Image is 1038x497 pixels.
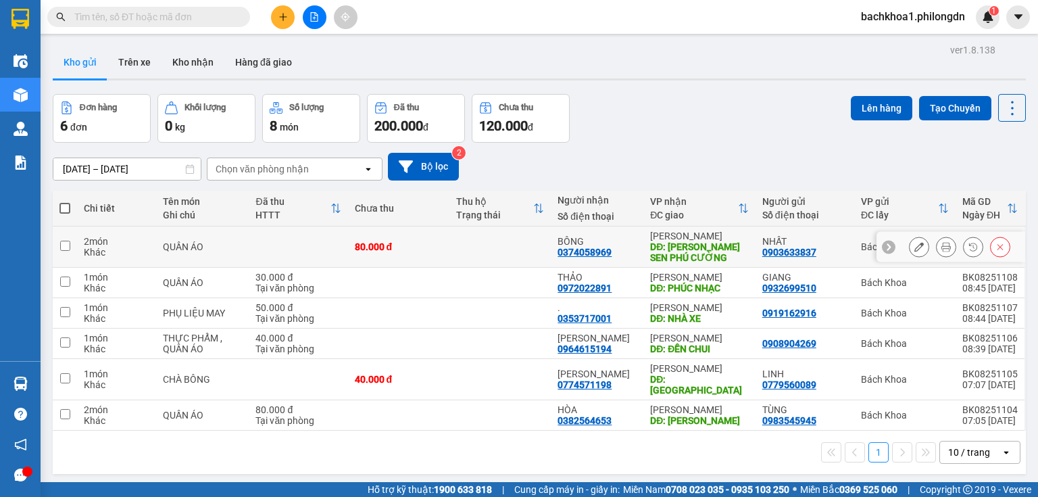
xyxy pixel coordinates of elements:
th: Toggle SortBy [854,191,956,227]
span: plus [278,12,288,22]
button: Kho nhận [162,46,224,78]
div: Khác [84,247,149,258]
div: BK08251106 [962,333,1018,344]
div: [PERSON_NAME] [650,333,749,344]
span: 1 [991,6,996,16]
input: Tìm tên, số ĐT hoặc mã đơn [74,9,234,24]
div: 08:44 [DATE] [962,313,1018,324]
strong: 0708 023 035 - 0935 103 250 [666,484,789,495]
div: Ghi chú [163,210,243,220]
button: Trên xe [107,46,162,78]
div: 0932699510 [762,283,816,293]
th: Toggle SortBy [956,191,1024,227]
div: Chọn văn phòng nhận [216,162,309,176]
div: 2 món [84,404,149,415]
img: logo.jpg [7,7,81,81]
div: 08:45 [DATE] [962,283,1018,293]
div: VP nhận [650,196,738,207]
th: Toggle SortBy [643,191,756,227]
div: Chi tiết [84,203,149,214]
th: Toggle SortBy [249,191,347,227]
span: đ [423,122,428,133]
div: Bách Khoa [861,277,949,288]
div: CHÀ BÔNG [163,374,243,385]
span: | [502,482,504,497]
div: [PERSON_NAME] [650,363,749,374]
div: Chưa thu [355,203,443,214]
div: [PERSON_NAME] [650,272,749,283]
img: icon-new-feature [982,11,994,23]
div: ver 1.8.138 [950,43,995,57]
sup: 1 [989,6,999,16]
div: Số lượng [289,103,324,112]
div: [PERSON_NAME] [650,404,749,415]
div: 0919162916 [762,308,816,318]
div: QUẦN ÁO [163,277,243,288]
span: aim [341,12,350,22]
div: . [558,302,637,313]
svg: open [1001,447,1012,458]
div: DĐ: CHU VĂN AN [650,415,749,426]
li: Phi Long (Đồng Nai) [7,81,121,100]
span: question-circle [14,408,27,421]
strong: 1900 633 818 [434,484,492,495]
div: THẢO [558,272,637,283]
div: Bách Khoa [861,241,949,252]
span: đ [528,122,533,133]
div: LINH [762,369,847,379]
div: 2 món [84,236,149,247]
div: 07:07 [DATE] [962,379,1018,390]
div: Đã thu [394,103,419,112]
span: 6 [60,118,68,134]
div: BK08251107 [962,302,1018,313]
div: Bách Khoa [861,374,949,385]
span: Miền Nam [623,482,789,497]
button: Kho gửi [53,46,107,78]
div: 10 / trang [948,446,990,459]
img: warehouse-icon [14,122,28,136]
div: 0972022891 [558,283,612,293]
div: 07:05 [DATE] [962,415,1018,426]
span: 8 [270,118,277,134]
img: solution-icon [14,156,28,170]
span: copyright [963,485,972,494]
img: logo-vxr [11,9,29,29]
button: Tạo Chuyến [919,96,991,120]
div: Ngày ĐH [962,210,1007,220]
button: Số lượng8món [262,94,360,143]
svg: open [363,164,374,174]
button: Khối lượng0kg [157,94,255,143]
img: warehouse-icon [14,88,28,102]
div: ĐC lấy [861,210,938,220]
span: file-add [310,12,319,22]
div: HTTT [255,210,330,220]
span: 200.000 [374,118,423,134]
div: [PERSON_NAME] [650,302,749,313]
div: 08:39 [DATE] [962,344,1018,354]
div: Mã GD [962,196,1007,207]
div: BK08251108 [962,272,1018,283]
span: 120.000 [479,118,528,134]
div: Bách Khoa [861,410,949,421]
span: caret-down [1012,11,1024,23]
div: DĐ: PHÚC NHẠC [650,283,749,293]
th: Toggle SortBy [449,191,551,227]
div: 0353717001 [558,313,612,324]
div: Số điện thoại [558,211,637,222]
div: 1 món [84,272,149,283]
button: aim [334,5,357,29]
div: 0908904269 [762,338,816,349]
button: Chưa thu120.000đ [472,94,570,143]
div: 40.000 đ [355,374,443,385]
button: Bộ lọc [388,153,459,181]
sup: 2 [452,146,466,160]
div: VP gửi [861,196,938,207]
strong: 0369 525 060 [839,484,897,495]
button: file-add [303,5,326,29]
div: MINH TÂM [558,369,637,379]
div: Thu hộ [456,196,533,207]
div: Khối lượng [184,103,226,112]
div: Tại văn phòng [255,344,341,354]
div: Đơn hàng [80,103,117,112]
div: Người nhận [558,195,637,206]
